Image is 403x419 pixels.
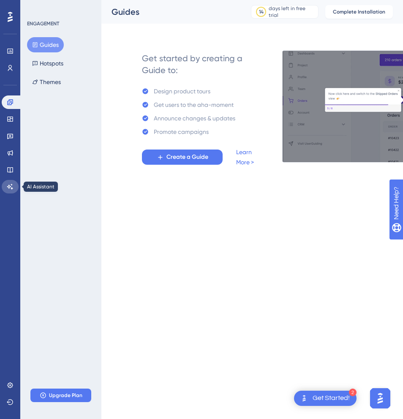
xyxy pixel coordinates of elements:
[27,37,64,52] button: Guides
[49,392,82,399] span: Upgrade Plan
[154,127,209,137] div: Promote campaigns
[368,386,393,411] iframe: UserGuiding AI Assistant Launcher
[27,74,66,90] button: Themes
[30,389,91,402] button: Upgrade Plan
[112,6,230,18] div: Guides
[154,113,235,123] div: Announce changes & updates
[142,150,223,165] button: Create a Guide
[333,8,385,15] span: Complete Installation
[142,52,266,76] div: Get started by creating a Guide to:
[27,56,68,71] button: Hotspots
[294,391,357,406] div: Open Get Started! checklist, remaining modules: 2
[20,2,53,12] span: Need Help?
[154,86,210,96] div: Design product tours
[299,393,309,403] img: launcher-image-alternative-text
[166,152,208,162] span: Create a Guide
[349,389,357,396] div: 2
[259,8,264,15] div: 14
[269,5,316,19] div: days left in free trial
[236,147,266,167] a: Learn More >
[154,100,234,110] div: Get users to the aha-moment
[313,394,350,403] div: Get Started!
[325,5,393,19] button: Complete Installation
[27,20,59,27] div: ENGAGEMENT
